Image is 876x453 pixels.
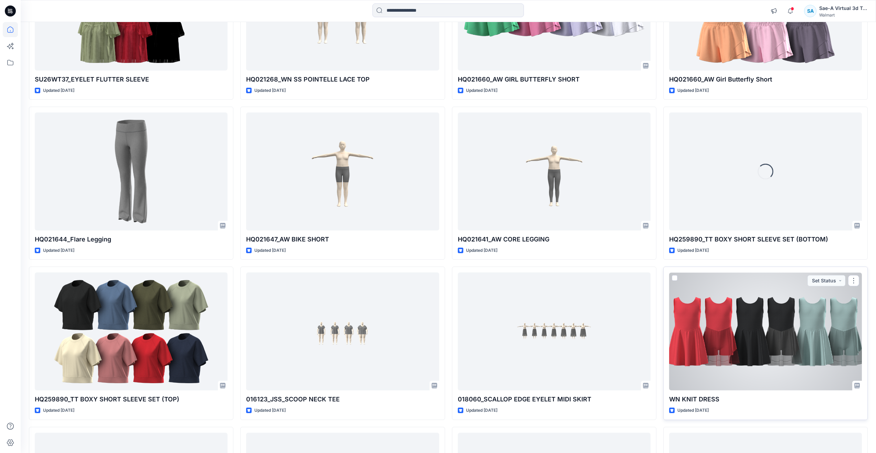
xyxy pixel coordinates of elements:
[35,272,228,390] a: HQ259890_TT BOXY SHORT SLEEVE SET (TOP)
[677,407,709,414] p: Updated [DATE]
[43,247,74,254] p: Updated [DATE]
[819,4,867,12] div: Sae-A Virtual 3d Team
[246,272,439,390] a: 016123_JSS_SCOOP NECK TEE
[458,272,651,390] a: 018060_SCALLOP EDGE EYELET MIDI SKIRT
[35,235,228,244] p: HQ021644_Flare Legging
[43,407,74,414] p: Updated [DATE]
[804,5,816,17] div: SA
[677,247,709,254] p: Updated [DATE]
[246,75,439,84] p: HQ021268_WN SS POINTELLE LACE TOP
[466,407,497,414] p: Updated [DATE]
[35,75,228,84] p: SU26WT37_EYELET FLUTTER SLEEVE
[458,395,651,404] p: 018060_SCALLOP EDGE EYELET MIDI SKIRT
[466,247,497,254] p: Updated [DATE]
[458,75,651,84] p: HQ021660_AW GIRL BUTTERFLY SHORT
[35,395,228,404] p: HQ259890_TT BOXY SHORT SLEEVE SET (TOP)
[246,235,439,244] p: HQ021647_AW BIKE SHORT
[677,87,709,94] p: Updated [DATE]
[246,112,439,230] a: HQ021647_AW BIKE SHORT
[254,87,286,94] p: Updated [DATE]
[669,235,862,244] p: HQ259890_TT BOXY SHORT SLEEVE SET (BOTTOM)
[669,395,862,404] p: WN KNIT DRESS
[35,112,228,230] a: HQ021644_Flare Legging
[246,395,439,404] p: 016123_JSS_SCOOP NECK TEE
[669,272,862,390] a: WN KNIT DRESS
[458,235,651,244] p: HQ021641_AW CORE LEGGING
[819,12,867,18] div: Walmart
[669,75,862,84] p: HQ021660_AW Girl Butterfly Short
[466,87,497,94] p: Updated [DATE]
[254,407,286,414] p: Updated [DATE]
[254,247,286,254] p: Updated [DATE]
[43,87,74,94] p: Updated [DATE]
[458,112,651,230] a: HQ021641_AW CORE LEGGING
